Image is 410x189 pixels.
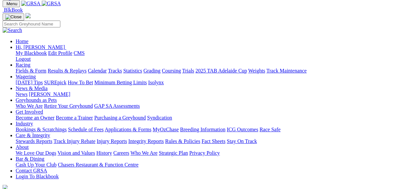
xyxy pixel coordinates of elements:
a: Chasers Restaurant & Function Centre [58,162,138,167]
a: ICG Outcomes [227,127,258,132]
div: Care & Integrity [16,138,407,144]
a: Become a Trainer [56,115,93,120]
a: Racing [16,62,30,68]
a: Wagering [16,74,36,79]
a: Industry [16,121,33,126]
div: Racing [16,68,407,74]
div: Hi, [PERSON_NAME] [16,50,407,62]
a: Contact GRSA [16,168,47,173]
a: History [96,150,112,156]
img: GRSA [21,1,40,7]
a: News & Media [16,86,48,91]
a: Grading [144,68,160,73]
a: Statistics [123,68,142,73]
a: Who We Are [130,150,158,156]
a: Schedule of Fees [68,127,103,132]
span: BlkBook [4,7,23,13]
a: Care & Integrity [16,133,50,138]
div: About [16,150,407,156]
a: Track Injury Rebate [53,138,95,144]
div: Get Involved [16,115,407,121]
a: Stay On Track [227,138,257,144]
a: Strategic Plan [159,150,188,156]
a: Weights [248,68,265,73]
a: Home [16,39,28,44]
img: GRSA [42,1,61,7]
a: Results & Replays [48,68,86,73]
a: CMS [74,50,85,56]
a: Integrity Reports [128,138,164,144]
a: Hi, [PERSON_NAME] [16,44,66,50]
a: Applications & Forms [105,127,151,132]
a: Get Involved [16,109,43,115]
a: How To Bet [68,80,93,85]
div: Industry [16,127,407,133]
a: Stewards Reports [16,138,52,144]
a: GAP SA Assessments [94,103,140,109]
a: Breeding Information [180,127,225,132]
a: Bookings & Scratchings [16,127,67,132]
a: [DATE] Tips [16,80,43,85]
a: Purchasing a Greyhound [94,115,146,120]
a: Isolynx [148,80,164,85]
a: Coursing [162,68,181,73]
a: 2025 TAB Adelaide Cup [195,68,247,73]
a: About [16,144,29,150]
a: Retire Your Greyhound [44,103,93,109]
img: Close [5,14,22,20]
a: MyOzChase [153,127,179,132]
a: Greyhounds as Pets [16,97,57,103]
a: Logout [16,56,31,62]
img: Search [3,27,22,33]
a: Become an Owner [16,115,54,120]
a: Syndication [147,115,172,120]
a: Track Maintenance [266,68,307,73]
a: Bar & Dining [16,156,44,162]
a: Vision and Values [57,150,95,156]
a: Login To Blackbook [16,174,59,179]
button: Toggle navigation [3,13,24,21]
a: BlkBook [3,7,23,13]
div: Bar & Dining [16,162,407,168]
a: Tracks [108,68,122,73]
a: Privacy Policy [189,150,220,156]
a: Edit Profile [48,50,72,56]
a: Injury Reports [97,138,127,144]
a: Cash Up Your Club [16,162,56,167]
div: Greyhounds as Pets [16,103,407,109]
a: We Love Our Dogs [16,150,56,156]
div: Wagering [16,80,407,86]
a: Minimum Betting Limits [94,80,147,85]
input: Search [3,21,60,27]
a: Trials [182,68,194,73]
a: Race Safe [259,127,280,132]
a: Fact Sheets [202,138,225,144]
a: SUREpick [44,80,66,85]
div: News & Media [16,91,407,97]
a: Rules & Policies [165,138,200,144]
a: Who We Are [16,103,43,109]
a: [PERSON_NAME] [29,91,70,97]
a: Calendar [88,68,107,73]
span: Menu [7,1,17,6]
img: logo-grsa-white.png [25,13,31,18]
a: Careers [113,150,129,156]
a: News [16,91,27,97]
a: Fields & Form [16,68,46,73]
a: My Blackbook [16,50,47,56]
button: Toggle navigation [3,0,20,7]
span: Hi, [PERSON_NAME] [16,44,65,50]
